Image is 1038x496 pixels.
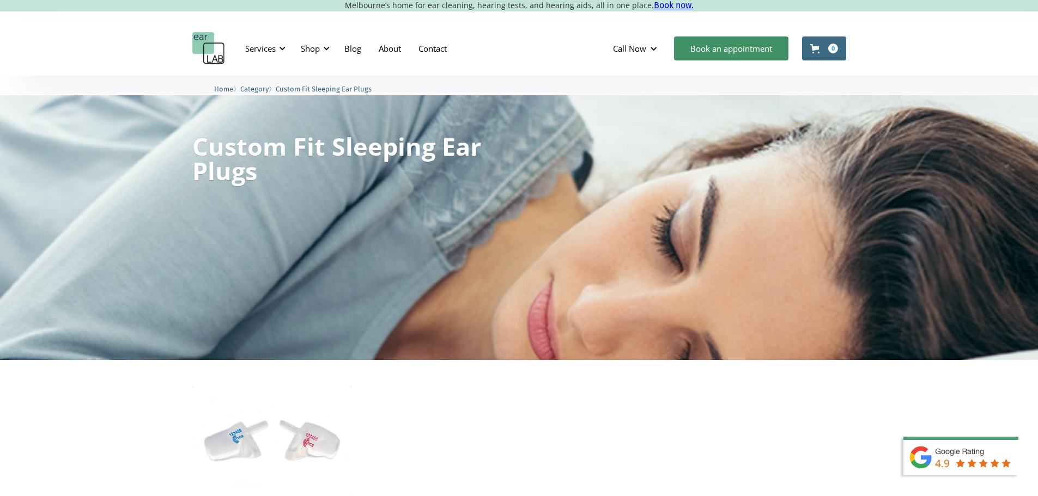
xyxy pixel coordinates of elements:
[301,43,320,54] div: Shop
[245,43,276,54] div: Services
[336,33,370,64] a: Blog
[370,33,410,64] a: About
[276,83,372,94] a: Custom Fit Sleeping Ear Plugs
[214,85,233,93] span: Home
[410,33,456,64] a: Contact
[214,83,233,94] a: Home
[239,32,289,65] div: Services
[192,32,225,65] a: home
[294,32,333,65] div: Shop
[604,32,669,65] div: Call Now
[613,43,646,54] div: Call Now
[674,36,788,60] a: Book an appointment
[192,134,482,183] h1: Custom Fit Sleeping Ear Plugs
[240,85,269,93] span: Category
[240,83,269,94] a: Category
[240,83,276,95] li: 〉
[214,83,240,95] li: 〉
[828,44,838,53] div: 0
[802,36,846,60] a: Open cart
[276,85,372,93] span: Custom Fit Sleeping Ear Plugs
